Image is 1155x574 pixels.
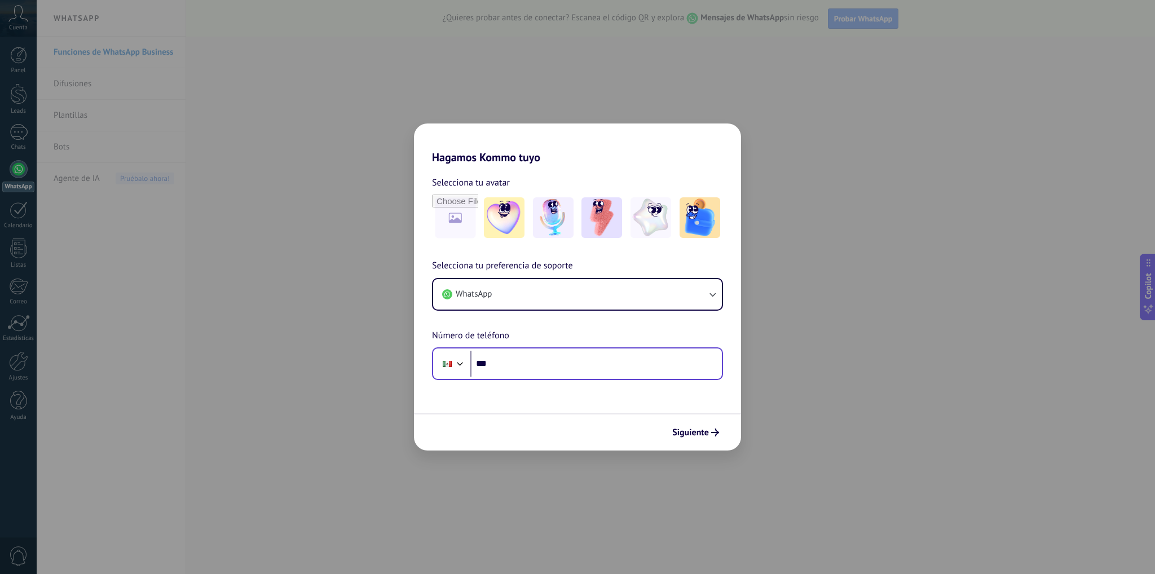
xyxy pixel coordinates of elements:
[672,429,709,436] span: Siguiente
[680,197,720,238] img: -5.jpeg
[484,197,524,238] img: -1.jpeg
[432,329,509,343] span: Número de teléfono
[433,279,722,310] button: WhatsApp
[667,423,724,442] button: Siguiente
[432,175,510,190] span: Selecciona tu avatar
[432,259,573,273] span: Selecciona tu preferencia de soporte
[437,352,458,376] div: Mexico: + 52
[414,123,741,164] h2: Hagamos Kommo tuyo
[456,289,492,300] span: WhatsApp
[631,197,671,238] img: -4.jpeg
[533,197,574,238] img: -2.jpeg
[581,197,622,238] img: -3.jpeg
